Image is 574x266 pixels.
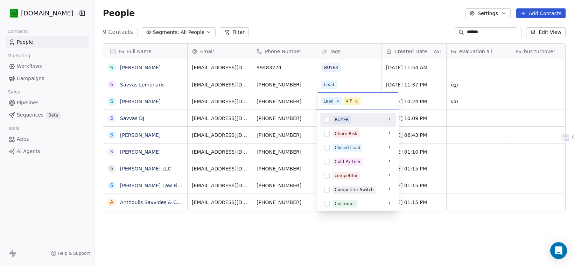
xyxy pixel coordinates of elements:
div: Churn Risk [335,131,357,137]
div: Customer [335,201,355,207]
div: Lead [323,98,334,104]
div: competitor [335,173,358,179]
div: Cold Partner [335,159,360,165]
div: BUYER [335,117,349,123]
div: Competitor Switch [335,187,373,193]
div: Closed Lead [335,145,360,151]
div: VIP [345,98,352,104]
